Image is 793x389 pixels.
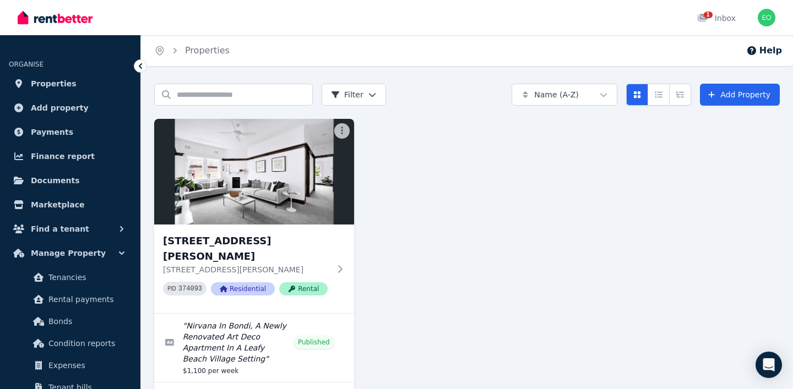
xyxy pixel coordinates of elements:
span: 1 [704,12,713,18]
a: Condition reports [13,332,127,354]
a: Payments [9,121,132,143]
span: Marketplace [31,198,84,211]
a: Properties [185,45,230,56]
small: PID [167,286,176,292]
img: Ezechiel Orski-Ritchie [758,9,775,26]
h3: [STREET_ADDRESS][PERSON_NAME] [163,233,330,264]
span: Condition reports [48,337,123,350]
div: Open Intercom Messenger [756,352,782,378]
span: Name (A-Z) [534,89,579,100]
a: Add property [9,97,132,119]
span: Manage Property [31,246,106,260]
button: Expanded list view [669,84,691,106]
a: Expenses [13,354,127,376]
button: More options [334,123,350,139]
span: Expenses [48,359,123,372]
a: Properties [9,73,132,95]
a: Marketplace [9,194,132,216]
a: Bonds [13,310,127,332]
button: Compact list view [648,84,670,106]
nav: Breadcrumb [141,35,243,66]
span: Rental [279,282,328,295]
span: Finance report [31,150,95,163]
a: Rental payments [13,288,127,310]
span: Find a tenant [31,222,89,235]
span: ORGANISE [9,61,44,68]
span: Properties [31,77,77,90]
span: Residential [211,282,275,295]
p: [STREET_ADDRESS][PERSON_NAME] [163,264,330,275]
img: RentBetter [18,9,93,26]
span: Bonds [48,315,123,328]
a: Edit listing: Nirvana In Bondi, A Newly Renovated Art Deco Apartment In A Leafy Beach Village Set... [154,314,354,382]
button: Help [746,44,782,57]
button: Manage Property [9,242,132,264]
button: Card view [626,84,648,106]
span: Filter [331,89,363,100]
button: Find a tenant [9,218,132,240]
code: 374093 [178,285,202,293]
img: 4/120 O'Donnell St, North Bondi [154,119,354,224]
a: Add Property [700,84,780,106]
span: Rental payments [48,293,123,306]
button: Name (A-Z) [512,84,617,106]
span: Payments [31,125,73,139]
a: 4/120 O'Donnell St, North Bondi[STREET_ADDRESS][PERSON_NAME][STREET_ADDRESS][PERSON_NAME]PID 3740... [154,119,354,313]
span: Documents [31,174,80,187]
button: Filter [322,84,386,106]
span: Tenancies [48,271,123,284]
a: Documents [9,169,132,191]
a: Tenancies [13,266,127,288]
div: View options [626,84,691,106]
span: Add property [31,101,89,114]
a: Finance report [9,145,132,167]
div: Inbox [697,13,736,24]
